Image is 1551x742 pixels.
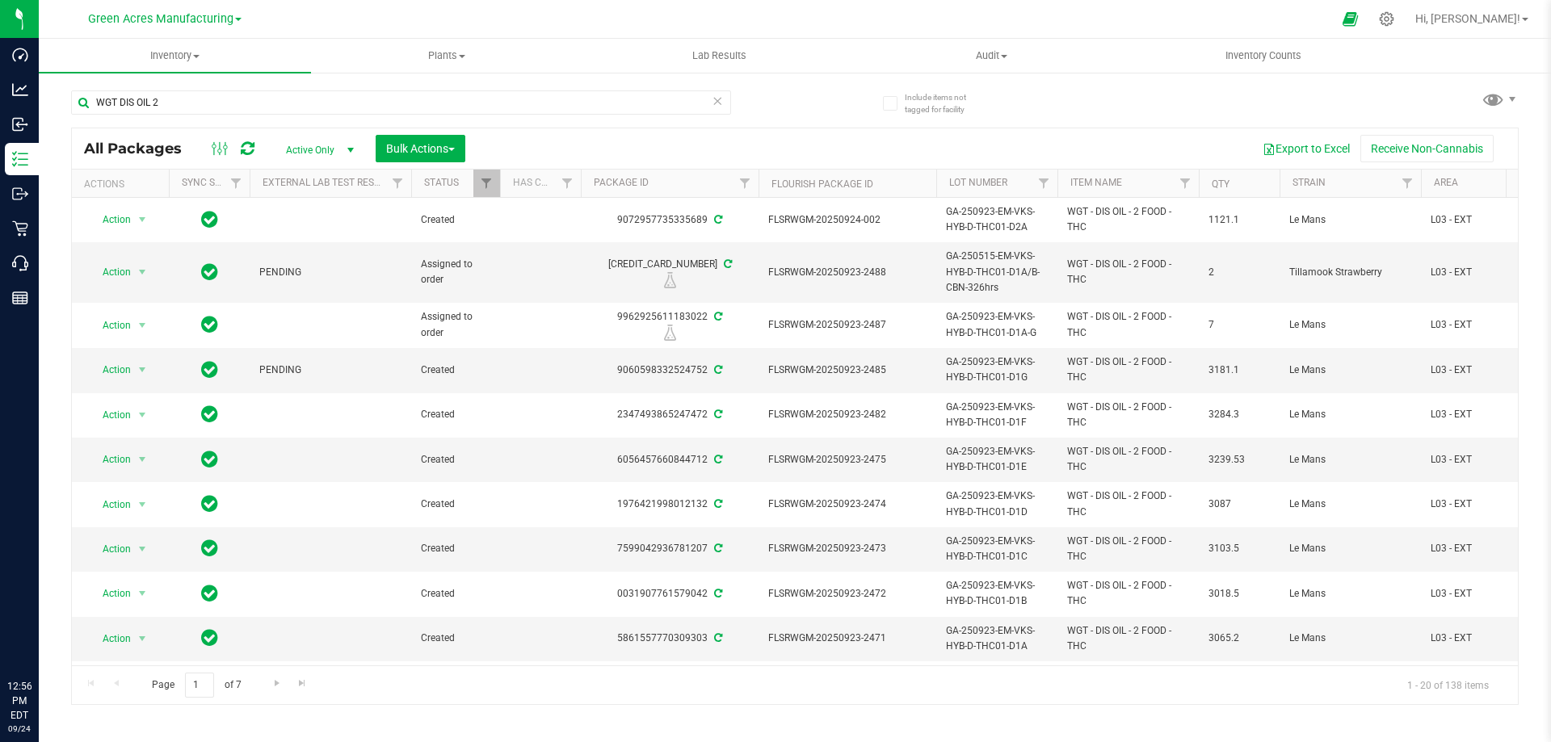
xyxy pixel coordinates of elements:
a: Sync Status [182,177,244,188]
span: WGT - DIS OIL - 2 FOOD - THC [1067,354,1189,385]
span: GA-250923-EM-VKS-HYB-D-THC01-D1F [946,400,1048,430]
span: select [132,261,153,283]
a: Filter [385,170,411,197]
span: In Sync [201,358,218,381]
span: Sync from Compliance System [712,498,722,509]
p: 12:56 PM EDT [7,679,32,723]
a: Filter [1031,170,1057,197]
span: Created [421,452,490,467]
span: In Sync [201,208,218,231]
span: WGT - DIS OIL - 2 FOOD - THC [1067,578,1189,609]
span: Action [88,493,132,516]
span: Le Mans [1289,631,1411,646]
span: select [132,448,153,471]
a: Filter [473,170,500,197]
span: WGT - DIS OIL - 2 FOOD - THC [1067,204,1189,235]
span: Le Mans [1289,452,1411,467]
span: FLSRWGM-20250923-2475 [768,452,927,467]
span: FLSRWGM-20250923-2482 [768,407,927,422]
span: In Sync [201,403,218,425]
span: In Sync [201,493,218,515]
span: Le Mans [1289,541,1411,556]
span: Action [88,208,132,231]
inline-svg: Call Center [12,255,28,271]
span: Action [88,448,132,471]
span: L03 - EXT [1431,212,1532,228]
span: Sync from Compliance System [712,311,722,322]
span: L03 - EXT [1431,265,1532,280]
a: Item Name [1070,177,1122,188]
span: Action [88,261,132,283]
span: Action [88,314,132,337]
span: Le Mans [1289,317,1411,333]
span: Sync from Compliance System [712,543,722,554]
span: In Sync [201,537,218,560]
span: Hi, [PERSON_NAME]! [1415,12,1520,25]
span: FLSRWGM-20250923-2471 [768,631,927,646]
span: select [132,627,153,650]
span: 3087 [1208,497,1270,512]
span: Created [421,363,490,378]
span: L03 - EXT [1431,363,1532,378]
span: FLSRWGM-20250923-2474 [768,497,927,512]
span: In Sync [201,261,218,283]
span: Le Mans [1289,586,1411,602]
div: Manage settings [1377,11,1397,27]
span: Sync from Compliance System [712,409,722,420]
span: Le Mans [1289,497,1411,512]
span: Sync from Compliance System [712,588,722,599]
span: In Sync [201,582,218,605]
span: Le Mans [1289,363,1411,378]
span: GA-250923-EM-VKS-HYB-D-THC01-D1E [946,444,1048,475]
input: Search Package ID, Item Name, SKU, Lot or Part Number... [71,90,731,115]
span: 1 - 20 of 138 items [1394,673,1502,697]
a: Filter [554,170,581,197]
span: Green Acres Manufacturing [88,12,233,26]
span: WGT - DIS OIL - 2 FOOD - THC [1067,400,1189,430]
div: 9060598332524752 [578,363,761,378]
span: In Sync [201,313,218,336]
span: 3103.5 [1208,541,1270,556]
span: Inventory [39,48,311,63]
span: GA-250923-EM-VKS-HYB-D-THC01-D1B [946,578,1048,609]
span: FLSRWGM-20250923-2485 [768,363,927,378]
a: Go to the last page [291,673,314,694]
div: 9072957735335689 [578,212,761,228]
span: WGT - DIS OIL - 2 FOOD - THC [1067,257,1189,287]
span: L03 - EXT [1431,407,1532,422]
span: FLSRWGM-20250923-2487 [768,317,927,333]
span: Created [421,631,490,646]
span: Sync from Compliance System [712,364,722,375]
span: WGT - DIS OIL - 2 FOOD - THC [1067,488,1189,519]
span: Tillamook Strawberry [1289,265,1411,280]
a: Filter [223,170,250,197]
span: Action [88,404,132,426]
span: GA-250923-EM-VKS-HYB-D-THC01-D2A [946,204,1048,235]
span: select [132,493,153,516]
span: All Packages [84,140,198,157]
span: Audit [856,48,1127,63]
span: Lab Results [670,48,768,63]
inline-svg: Outbound [12,186,28,202]
div: 6056457660844712 [578,452,761,467]
span: L03 - EXT [1431,631,1532,646]
inline-svg: Retail [12,220,28,237]
a: Area [1434,177,1458,188]
span: GA-250923-EM-VKS-HYB-D-THC01-D1A-G [946,309,1048,340]
span: select [132,208,153,231]
a: Inventory Counts [1128,39,1400,73]
span: Created [421,497,490,512]
span: In Sync [201,627,218,649]
span: Bulk Actions [386,142,455,155]
a: Filter [1394,170,1421,197]
span: Sync from Compliance System [712,632,722,643]
span: Created [421,407,490,422]
span: 3284.3 [1208,407,1270,422]
div: R&D Lab Sample [578,272,761,288]
a: Package ID [594,177,649,188]
span: FLSRWGM-20250923-2473 [768,541,927,556]
button: Receive Non-Cannabis [1360,135,1494,162]
div: 5861557770309303 [578,631,761,646]
span: L03 - EXT [1431,452,1532,467]
div: 7599042936781207 [578,541,761,556]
